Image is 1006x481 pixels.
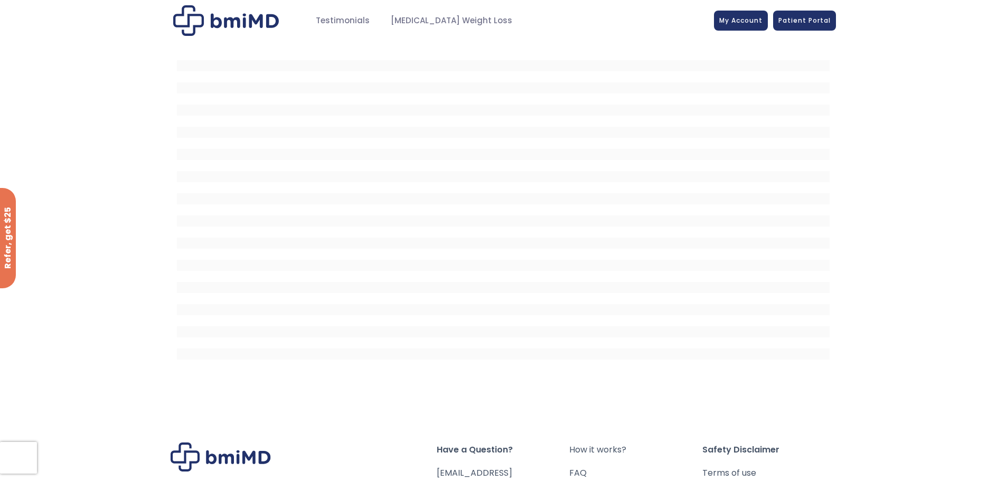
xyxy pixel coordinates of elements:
iframe: Sign Up via Text for Offers [8,441,123,473]
span: Safety Disclaimer [702,442,835,457]
a: FAQ [569,466,702,480]
a: [MEDICAL_DATA] Weight Loss [380,11,523,31]
a: How it works? [569,442,702,457]
span: My Account [719,16,763,25]
iframe: MDI Patient Messaging Portal [177,49,830,366]
a: Patient Portal [773,11,836,31]
img: Brand Logo [171,442,271,471]
a: Terms of use [702,466,835,480]
span: Testimonials [316,15,370,27]
span: [MEDICAL_DATA] Weight Loss [391,15,512,27]
span: Have a Question? [437,442,570,457]
span: Patient Portal [778,16,831,25]
a: Testimonials [305,11,380,31]
img: Patient Messaging Portal [173,5,279,36]
a: My Account [714,11,768,31]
